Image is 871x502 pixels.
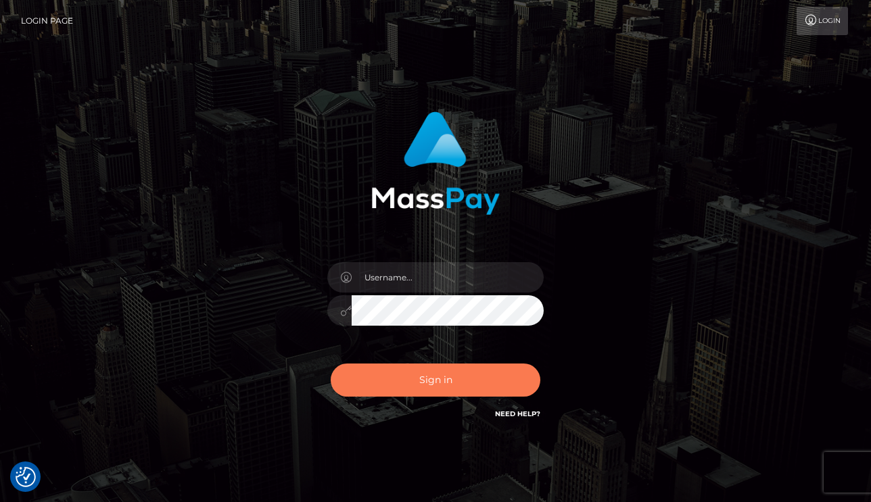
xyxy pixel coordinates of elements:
[16,467,36,487] button: Consent Preferences
[16,467,36,487] img: Revisit consent button
[352,262,544,293] input: Username...
[371,111,500,215] img: MassPay Login
[495,409,540,418] a: Need Help?
[797,7,848,35] a: Login
[21,7,73,35] a: Login Page
[331,363,540,397] button: Sign in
